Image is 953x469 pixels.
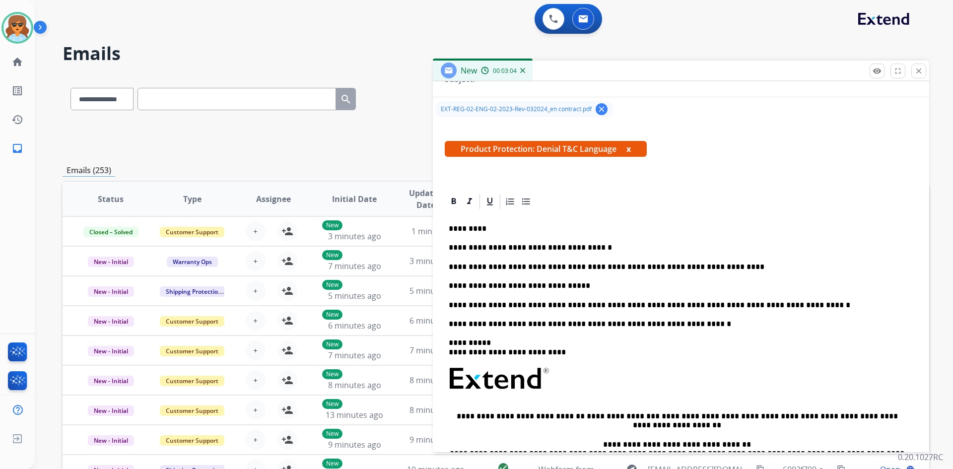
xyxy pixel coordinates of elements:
[246,281,266,301] button: +
[322,369,342,379] p: New
[281,404,293,416] mat-icon: person_add
[519,194,534,209] div: Bullet List
[167,257,218,267] span: Warranty Ops
[409,375,463,386] span: 8 minutes ago
[246,311,266,331] button: +
[893,67,902,75] mat-icon: fullscreen
[328,290,381,301] span: 5 minutes ago
[281,344,293,356] mat-icon: person_add
[281,285,293,297] mat-icon: person_add
[281,434,293,446] mat-icon: person_add
[88,346,134,356] span: New - Initial
[11,56,23,68] mat-icon: home
[409,345,463,356] span: 7 minutes ago
[253,344,258,356] span: +
[88,405,134,416] span: New - Initial
[873,67,882,75] mat-icon: remove_red_eye
[253,255,258,267] span: +
[914,67,923,75] mat-icon: close
[322,399,342,409] p: New
[88,435,134,446] span: New - Initial
[281,225,293,237] mat-icon: person_add
[253,404,258,416] span: +
[281,374,293,386] mat-icon: person_add
[246,340,266,360] button: +
[246,221,266,241] button: +
[88,257,134,267] span: New - Initial
[11,85,23,97] mat-icon: list_alt
[328,439,381,450] span: 9 minutes ago
[446,194,461,209] div: Bold
[493,67,517,75] span: 00:03:04
[63,44,929,64] h2: Emails
[253,434,258,446] span: +
[246,400,266,420] button: +
[445,141,647,157] span: Product Protection: Denial T&C Language
[411,226,461,237] span: 1 minute ago
[160,316,224,327] span: Customer Support
[253,285,258,297] span: +
[88,286,134,297] span: New - Initial
[253,315,258,327] span: +
[409,285,463,296] span: 5 minutes ago
[253,374,258,386] span: +
[83,227,138,237] span: Closed – Solved
[503,194,518,209] div: Ordered List
[88,376,134,386] span: New - Initial
[404,187,449,211] span: Updated Date
[409,404,463,415] span: 8 minutes ago
[322,310,342,320] p: New
[11,142,23,154] mat-icon: inbox
[246,430,266,450] button: +
[328,320,381,331] span: 6 minutes ago
[326,409,383,420] span: 13 minutes ago
[328,350,381,361] span: 7 minutes ago
[63,164,115,177] p: Emails (253)
[160,405,224,416] span: Customer Support
[160,435,224,446] span: Customer Support
[482,194,497,209] div: Underline
[441,105,592,113] span: EXT-REG-02-ENG-02-2023-Rev-032024_en contract.pdf
[3,14,31,42] img: avatar
[160,376,224,386] span: Customer Support
[160,227,224,237] span: Customer Support
[322,250,342,260] p: New
[322,339,342,349] p: New
[246,251,266,271] button: +
[11,114,23,126] mat-icon: history
[332,193,377,205] span: Initial Date
[328,231,381,242] span: 3 minutes ago
[409,434,463,445] span: 9 minutes ago
[281,315,293,327] mat-icon: person_add
[597,105,606,114] mat-icon: clear
[322,429,342,439] p: New
[409,256,463,267] span: 3 minutes ago
[461,65,477,76] span: New
[246,370,266,390] button: +
[322,280,342,290] p: New
[253,225,258,237] span: +
[281,255,293,267] mat-icon: person_add
[328,380,381,391] span: 8 minutes ago
[322,459,342,469] p: New
[898,451,943,463] p: 0.20.1027RC
[160,346,224,356] span: Customer Support
[88,316,134,327] span: New - Initial
[98,193,124,205] span: Status
[462,194,477,209] div: Italic
[322,220,342,230] p: New
[328,261,381,271] span: 7 minutes ago
[183,193,202,205] span: Type
[340,93,352,105] mat-icon: search
[256,193,291,205] span: Assignee
[626,143,631,155] button: x
[409,315,463,326] span: 6 minutes ago
[160,286,228,297] span: Shipping Protection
